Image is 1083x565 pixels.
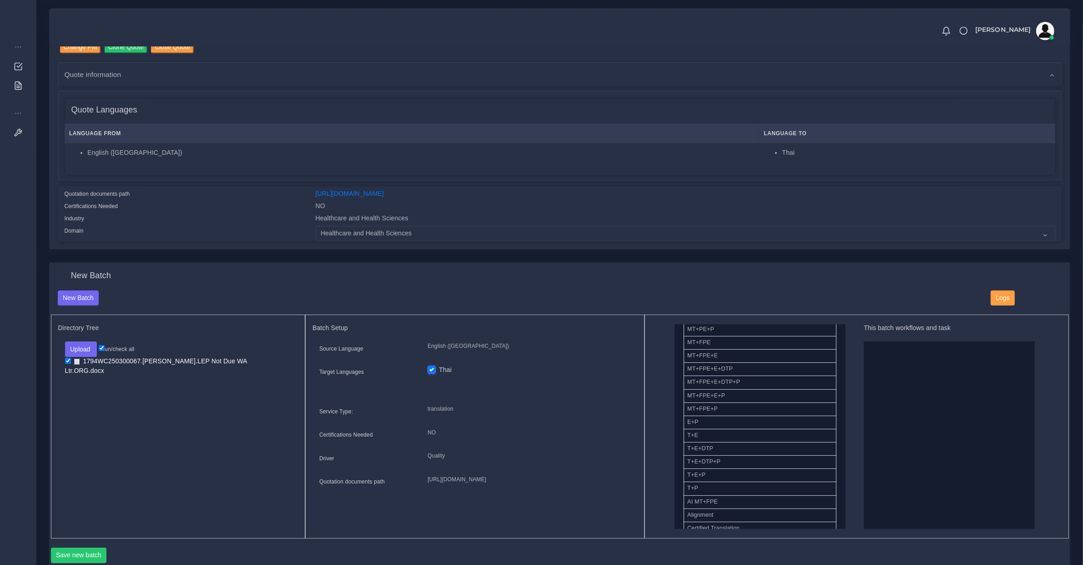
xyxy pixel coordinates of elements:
label: Quotation documents path [319,478,385,486]
span: Quote information [65,69,121,80]
li: MT+FPE [684,336,836,350]
div: NO [309,201,1062,214]
a: New Batch [58,294,99,301]
li: MT+FPE+P [684,402,836,416]
p: English ([GEOGRAPHIC_DATA]) [428,341,630,351]
label: Domain [65,227,84,235]
li: T+E [684,429,836,443]
a: [PERSON_NAME]avatar [971,22,1058,40]
p: [URL][DOMAIN_NAME] [428,475,630,484]
span: [PERSON_NAME] [975,26,1031,33]
li: MT+FPE+E+DTP [684,362,836,376]
div: Healthcare and Health Sciences [309,214,1062,226]
h4: Quote Languages [71,105,137,115]
button: Save new batch [51,548,107,563]
a: [URL][DOMAIN_NAME] [316,190,384,197]
label: Service Type: [319,407,353,416]
button: New Batch [58,290,99,306]
label: un/check all [99,345,134,353]
label: Source Language [319,345,363,353]
input: Change PM [60,41,101,53]
li: T+E+DTP [684,442,836,456]
input: un/check all [99,345,105,351]
li: MT+PE+P [684,323,836,336]
th: Language To [759,124,1055,143]
h5: Directory Tree [58,324,298,332]
label: Thai [439,365,452,375]
li: MT+FPE+E+DTP+P [684,376,836,389]
h4: New Batch [71,271,111,281]
p: Quality [428,451,630,461]
p: NO [428,428,630,438]
img: avatar [1036,22,1054,40]
p: translation [428,404,630,414]
li: T+P [684,482,836,495]
li: MT+FPE+E [684,349,836,363]
li: Thai [782,148,1050,158]
li: E+P [684,416,836,429]
li: AI MT+FPE [684,495,836,509]
label: Quotation documents path [65,190,130,198]
input: Close Quote [151,41,194,53]
li: MT+FPE+E+P [684,389,836,403]
button: Upload [65,341,97,357]
li: Alignment [684,509,836,522]
div: Quote information [58,63,1062,86]
li: Certified Translation [684,522,836,535]
li: T+E+DTP+P [684,455,836,469]
label: Target Languages [319,368,364,376]
label: Certifications Needed [319,431,373,439]
h5: Batch Setup [312,324,637,332]
th: Language From [65,124,759,143]
label: Driver [319,454,334,463]
h5: This batch workflows and task [864,324,1035,332]
label: Industry [65,214,85,223]
span: Logs [996,294,1010,301]
a: 1794WC250300067.[PERSON_NAME].LEP Not Due WA Ltr.ORG.docx [65,357,247,375]
button: Logs [991,290,1015,306]
label: Certifications Needed [65,202,118,210]
li: English ([GEOGRAPHIC_DATA]) [87,148,754,158]
input: Clone Quote [105,41,148,53]
li: T+E+P [684,468,836,482]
